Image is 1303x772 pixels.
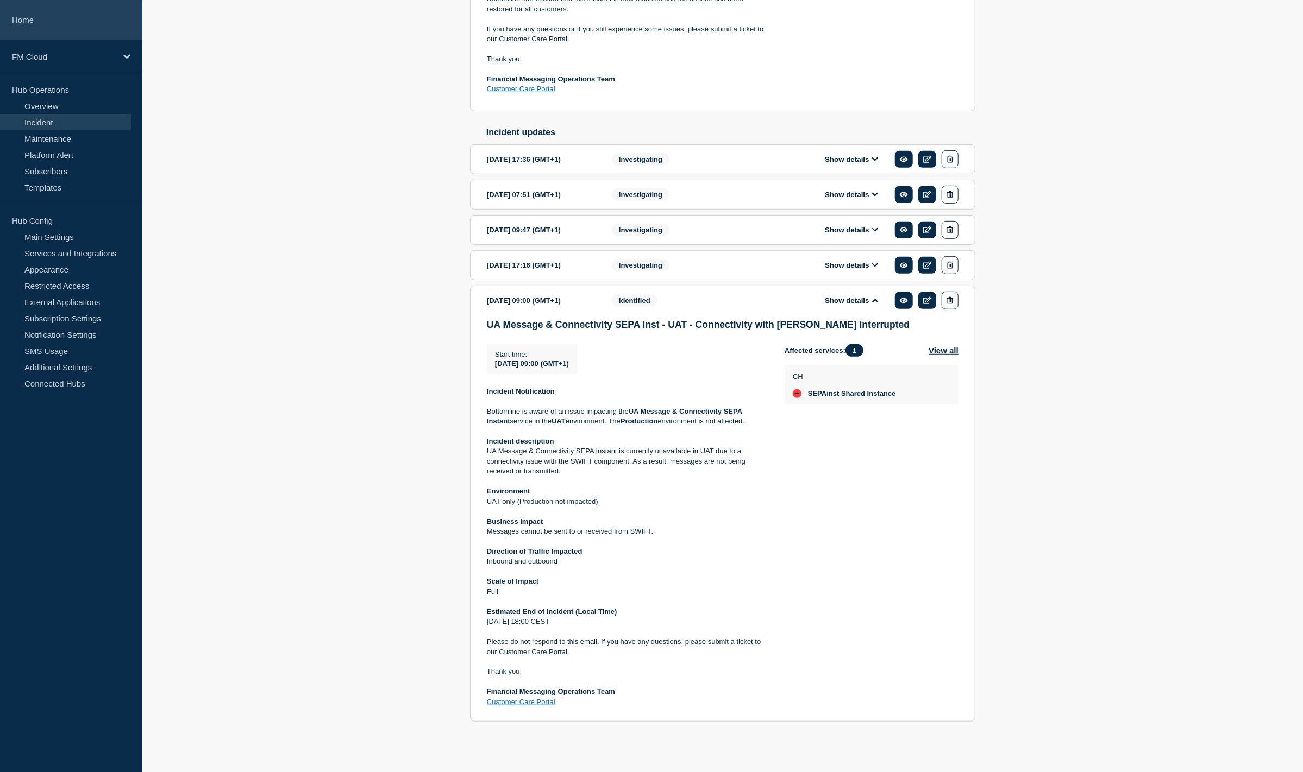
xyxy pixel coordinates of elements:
[487,667,767,676] p: Thank you.
[487,24,767,45] p: If you have any questions or if you still experience some issues, please submit a ticket to our C...
[822,190,881,199] button: Show details
[487,221,596,239] div: [DATE] 09:47 (GMT+1)
[612,188,669,201] span: Investigating
[487,256,596,274] div: [DATE] 17:16 (GMT+1)
[785,344,869,357] span: Affected services:
[793,372,896,381] p: CH
[487,407,767,427] p: Bottomline is aware of an issue impacting the service in the environment. The environment is not ...
[487,446,767,476] p: UA Message & Connectivity SEPA Instant is currently unavailable in UAT due to a connectivity issu...
[487,527,767,536] p: Messages cannot be sent to or received from SWIFT.
[487,587,767,597] p: Full
[808,389,896,398] span: SEPAinst Shared Instance
[487,608,617,616] strong: Estimated End of Incident (Local Time)
[487,150,596,168] div: [DATE] 17:36 (GMT+1)
[612,153,669,166] span: Investigating
[487,547,582,555] strong: Direction of Traffic Impacted
[487,617,767,627] p: [DATE] 18:00 CEST
[487,517,543,526] strong: Business impact
[822,261,881,270] button: Show details
[486,128,975,137] h2: Incident updates
[487,577,538,585] strong: Scale of Impact
[487,292,596,309] div: [DATE] 09:00 (GMT+1)
[621,417,658,425] strong: Production
[487,186,596,204] div: [DATE] 07:51 (GMT+1)
[487,487,530,495] strong: Environment
[487,556,767,566] p: Inbound and outbound
[487,637,767,657] p: Please do not respond to this email. If you have any questions, please submit a ticket to our Cus...
[929,344,959,357] button: View all
[487,319,959,331] h3: UA Message & Connectivity SEPA inst - UAT - Connectivity with [PERSON_NAME] interrupted
[822,155,881,164] button: Show details
[487,687,615,695] strong: Financial Messaging Operations Team
[552,417,566,425] strong: UAT
[612,224,669,236] span: Investigating
[495,350,569,358] p: Start time :
[487,85,555,93] a: Customer Care Portal
[487,698,555,706] a: Customer Care Portal
[495,359,569,368] span: [DATE] 09:00 (GMT+1)
[612,294,657,307] span: Identified
[793,389,801,398] div: down
[12,52,116,61] p: FM Cloud
[487,437,554,445] strong: Incident description
[612,259,669,271] span: Investigating
[487,75,615,83] strong: Financial Messaging Operations Team
[487,387,555,395] strong: Incident Notification
[822,225,881,235] button: Show details
[487,54,767,64] p: Thank you.
[822,296,881,305] button: Show details
[487,497,767,507] p: UAT only (Production not impacted)
[845,344,863,357] span: 1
